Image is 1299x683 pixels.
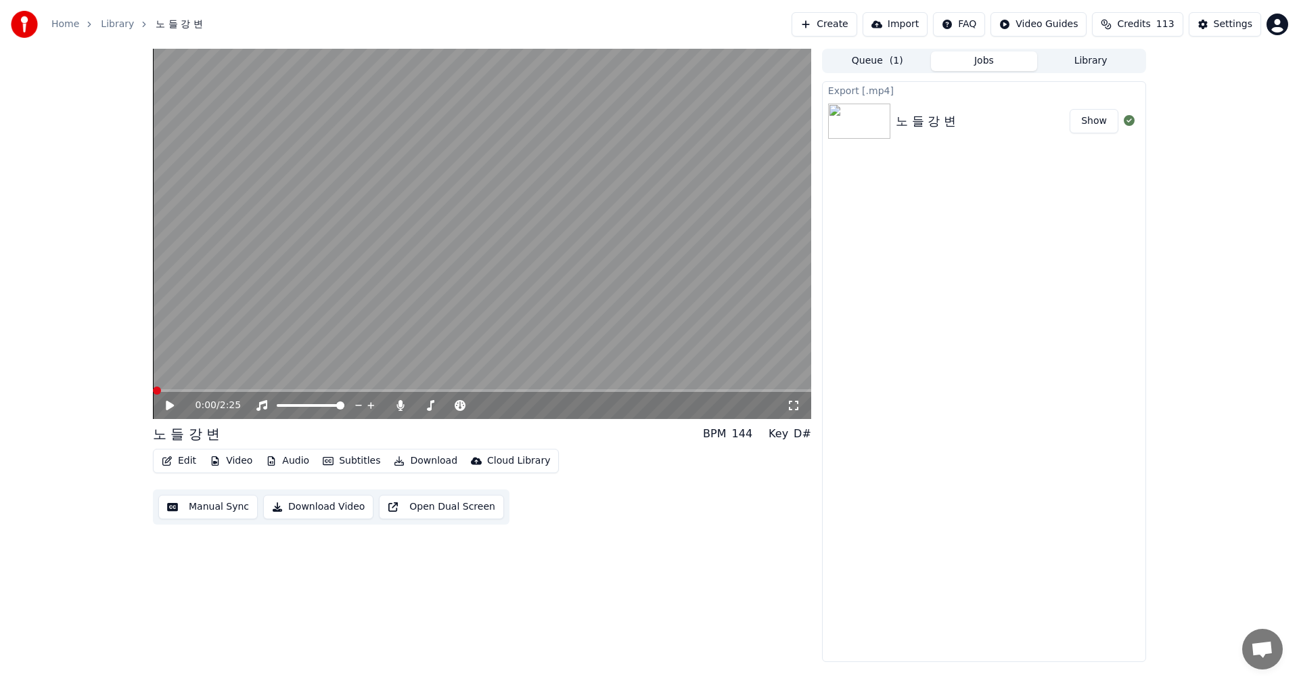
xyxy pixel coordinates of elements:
[51,18,79,31] a: Home
[260,451,315,470] button: Audio
[317,451,386,470] button: Subtitles
[51,18,203,31] nav: breadcrumb
[196,399,228,412] div: /
[11,11,38,38] img: youka
[990,12,1087,37] button: Video Guides
[896,112,956,131] div: 노 들 강 변
[101,18,134,31] a: Library
[1242,629,1283,669] div: 채팅 열기
[794,426,811,442] div: D#
[153,424,220,443] div: 노 들 강 변
[823,82,1145,98] div: Export [.mp4]
[156,451,202,470] button: Edit
[1156,18,1175,31] span: 113
[792,12,857,37] button: Create
[388,451,463,470] button: Download
[1037,51,1144,71] button: Library
[1092,12,1183,37] button: Credits113
[1214,18,1252,31] div: Settings
[156,18,202,31] span: 노 들 강 변
[379,495,504,519] button: Open Dual Screen
[824,51,931,71] button: Queue
[220,399,241,412] span: 2:25
[487,454,550,468] div: Cloud Library
[769,426,788,442] div: Key
[196,399,216,412] span: 0:00
[703,426,726,442] div: BPM
[263,495,373,519] button: Download Video
[933,12,985,37] button: FAQ
[732,426,753,442] div: 144
[1117,18,1150,31] span: Credits
[204,451,258,470] button: Video
[158,495,258,519] button: Manual Sync
[931,51,1038,71] button: Jobs
[863,12,928,37] button: Import
[1189,12,1261,37] button: Settings
[1070,109,1118,133] button: Show
[890,54,903,68] span: ( 1 )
